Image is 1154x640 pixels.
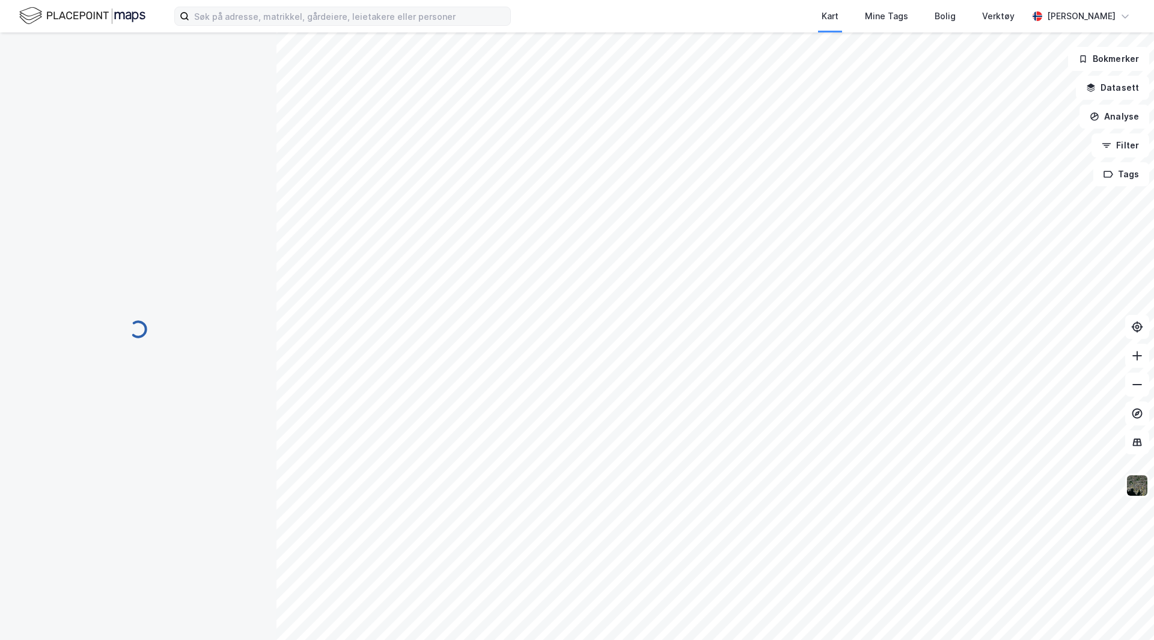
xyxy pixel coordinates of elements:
input: Søk på adresse, matrikkel, gårdeiere, leietakere eller personer [189,7,510,25]
div: Verktøy [982,9,1015,23]
button: Bokmerker [1068,47,1149,71]
img: logo.f888ab2527a4732fd821a326f86c7f29.svg [19,5,145,26]
button: Filter [1091,133,1149,157]
button: Tags [1093,162,1149,186]
button: Datasett [1076,76,1149,100]
div: Bolig [935,9,956,23]
div: [PERSON_NAME] [1047,9,1116,23]
div: Kontrollprogram for chat [1094,582,1154,640]
img: 9k= [1126,474,1149,497]
div: Kart [822,9,838,23]
div: Mine Tags [865,9,908,23]
button: Analyse [1079,105,1149,129]
img: spinner.a6d8c91a73a9ac5275cf975e30b51cfb.svg [129,320,148,339]
iframe: Chat Widget [1094,582,1154,640]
